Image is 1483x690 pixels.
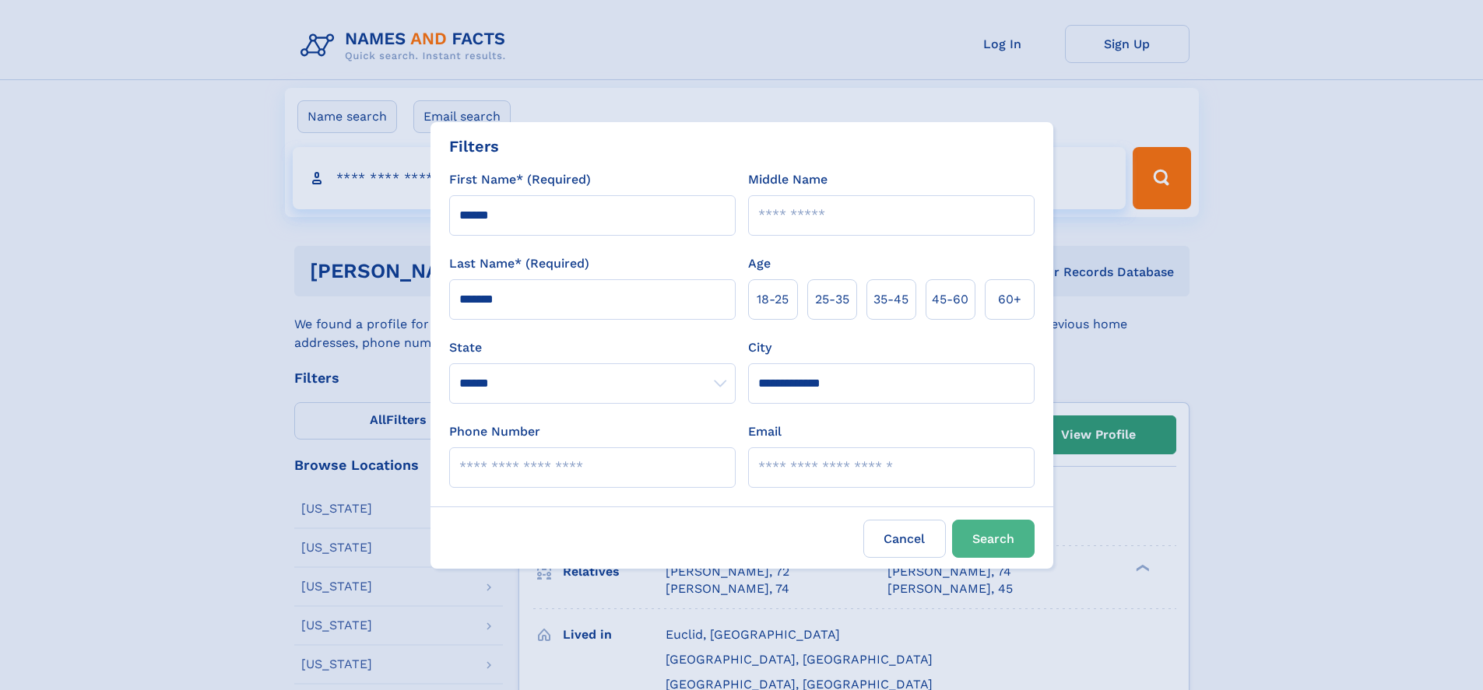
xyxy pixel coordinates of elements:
[998,290,1021,309] span: 60+
[748,170,828,189] label: Middle Name
[449,254,589,273] label: Last Name* (Required)
[449,338,736,357] label: State
[449,422,540,441] label: Phone Number
[952,520,1035,558] button: Search
[757,290,789,309] span: 18‑25
[748,338,771,357] label: City
[815,290,849,309] span: 25‑35
[748,254,771,273] label: Age
[932,290,968,309] span: 45‑60
[449,170,591,189] label: First Name* (Required)
[863,520,946,558] label: Cancel
[873,290,908,309] span: 35‑45
[449,135,499,158] div: Filters
[748,422,782,441] label: Email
